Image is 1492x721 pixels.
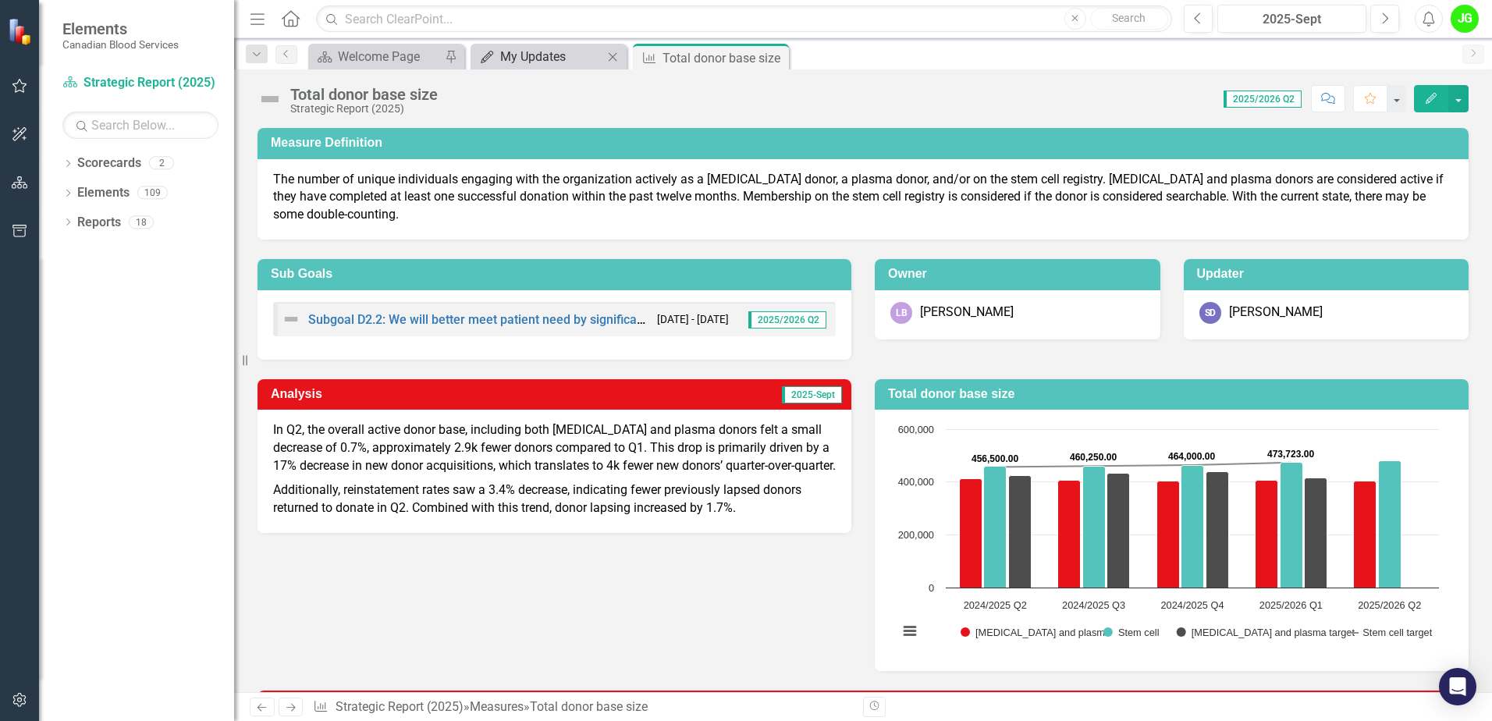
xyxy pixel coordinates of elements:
img: Not Defined [258,87,282,112]
div: Total donor base size [663,48,785,68]
button: Show Whole blood and plasma [961,627,1085,638]
path: 2024/2025 Q2, 425,000. Whole blood and plasma target . [1009,476,1032,588]
div: 18 [129,215,154,229]
g: Stem cell, series 2 of 4. Bar series with 5 bars. [984,461,1401,588]
text: 2025/2026 Q2 [1358,599,1421,611]
button: Show Stem cell [1103,627,1160,638]
path: 2024/2025 Q3, 458,471. Stem cell. [1083,467,1106,588]
div: [PERSON_NAME] [1229,304,1323,321]
a: Reports [77,214,121,232]
path: 2025/2026 Q1, 474,710. Stem cell. [1281,463,1303,588]
div: Total donor base size [290,86,438,103]
span: 2025-Sept [782,386,842,403]
span: Elements [62,20,179,38]
text: 464,000.00 [1168,451,1215,462]
h3: Analysis [271,387,531,401]
a: Elements [77,184,130,202]
img: ClearPoint Strategy [8,18,35,45]
input: Search ClearPoint... [316,5,1172,33]
button: Search [1090,8,1168,30]
text: 2024/2025 Q3 [1062,599,1125,611]
div: Welcome Page [338,47,441,66]
button: Show Whole blood and plasma target [1177,627,1330,638]
path: 2025/2026 Q1, 416,185. Whole blood and plasma target . [1305,478,1327,588]
a: Measures [470,699,524,714]
h3: Owner [888,267,1153,281]
path: 2025/2026 Q2, 479,181. Stem cell. [1379,461,1401,588]
g: Whole blood and plasma, series 1 of 4. Bar series with 5 bars. [960,479,1377,588]
text: 2024/2025 Q4 [1160,599,1224,611]
a: My Updates [474,47,603,66]
g: Whole blood and plasma target , series 3 of 4. Bar series with 5 bars. [1009,429,1391,588]
span: Additionally, reinstatement rates saw a 3.4% decrease, indicating fewer previously lapsed donors ... [273,482,801,515]
path: 2025/2026 Q1, 405,827. Whole blood and plasma. [1256,481,1278,588]
div: Total donor base size [530,699,648,714]
a: Strategic Report (2025) [336,699,464,714]
text: 473,723.00 [1267,449,1314,460]
button: View chart menu, Chart [899,620,921,642]
div: » » [313,698,851,716]
div: Open Intercom Messenger [1439,668,1476,705]
div: Strategic Report (2025) [290,103,438,115]
div: SD [1199,302,1221,324]
path: 2024/2025 Q4, 402,998. Whole blood and plasma. [1157,481,1180,588]
path: 2024/2025 Q4, 440,000. Whole blood and plasma target . [1206,472,1229,588]
div: [PERSON_NAME] [920,304,1014,321]
path: 2025/2026 Q2, 402,837. Whole blood and plasma. [1354,481,1377,588]
input: Search Below... [62,112,218,139]
h3: Measure Definition [271,136,1461,150]
div: LB [890,302,912,324]
text: 2024/2025 Q2 [964,599,1027,611]
a: Subgoal D2.2: We will better meet patient need by significantly growing the opportunities to dona... [308,312,975,327]
span: In Q2, the overall active donor base, including both [MEDICAL_DATA] and plasma donors felt a smal... [273,422,836,473]
text: 600,000 [898,424,934,435]
div: 2025-Sept [1223,10,1361,29]
small: [DATE] - [DATE] [657,312,729,327]
a: Strategic Report (2025) [62,74,218,92]
text: 460,250.00 [1070,452,1117,463]
button: 2025-Sept [1217,5,1366,33]
span: 2025/2026 Q2 [1224,91,1302,108]
text: 400,000 [898,476,934,488]
a: Scorecards [77,154,141,172]
path: 2024/2025 Q3, 432,500. Whole blood and plasma target . [1107,474,1130,588]
h3: Total donor base size [888,387,1461,401]
div: My Updates [500,47,603,66]
small: Canadian Blood Services [62,38,179,51]
span: Search [1112,12,1146,24]
h3: Updater [1197,267,1462,281]
button: JG [1451,5,1479,33]
h3: Sub Goals [271,267,844,281]
text: 2025/2026 Q1 [1259,599,1323,611]
path: 2024/2025 Q2, 458,523. Stem cell. [984,467,1007,588]
path: 2024/2025 Q3, 407,234. Whole blood and plasma. [1058,481,1081,588]
div: 109 [137,186,168,200]
a: Welcome Page [312,47,441,66]
button: Show Stem cell target [1347,627,1432,638]
span: 2025/2026 Q2 [748,311,826,329]
p: The number of unique individuals engaging with the organization actively as a [MEDICAL_DATA] dono... [273,171,1453,225]
text: 0 [929,582,934,594]
path: 2024/2025 Q2, 413,625. Whole blood and plasma. [960,479,982,588]
img: Not Defined [282,310,300,329]
svg: Interactive chart [890,421,1447,655]
path: 2024/2025 Q4, 461,211. Stem cell. [1181,466,1204,588]
text: 456,500.00 [972,453,1018,464]
div: 2 [149,157,174,170]
div: Chart. Highcharts interactive chart. [890,421,1453,655]
text: 200,000 [898,529,934,541]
